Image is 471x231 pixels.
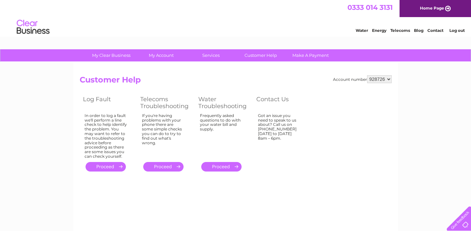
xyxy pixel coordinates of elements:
[134,49,188,61] a: My Account
[85,113,127,159] div: In order to log a fault we'll perform a line check to help identify the problem. You may want to ...
[253,94,310,111] th: Contact Us
[80,75,392,88] h2: Customer Help
[390,28,410,33] a: Telecoms
[284,49,338,61] a: Make A Payment
[184,49,238,61] a: Services
[195,94,253,111] th: Water Troubleshooting
[234,49,288,61] a: Customer Help
[200,113,243,156] div: Frequently asked questions to do with your water bill and supply.
[86,162,126,172] a: .
[201,162,242,172] a: .
[427,28,443,33] a: Contact
[80,94,137,111] th: Log Fault
[333,75,392,83] div: Account number
[449,28,465,33] a: Log out
[347,3,393,12] a: 0333 014 3131
[356,28,368,33] a: Water
[81,4,391,32] div: Clear Business is a trading name of Verastar Limited (registered in [GEOGRAPHIC_DATA] No. 3667643...
[143,162,184,172] a: .
[137,94,195,111] th: Telecoms Troubleshooting
[414,28,423,33] a: Blog
[16,17,50,37] img: logo.png
[258,113,301,156] div: Got an issue you need to speak to us about? Call us on [PHONE_NUMBER] [DATE] to [DATE] 8am – 6pm.
[84,49,138,61] a: My Clear Business
[142,113,185,156] div: If you're having problems with your phone there are some simple checks you can do to try to find ...
[372,28,386,33] a: Energy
